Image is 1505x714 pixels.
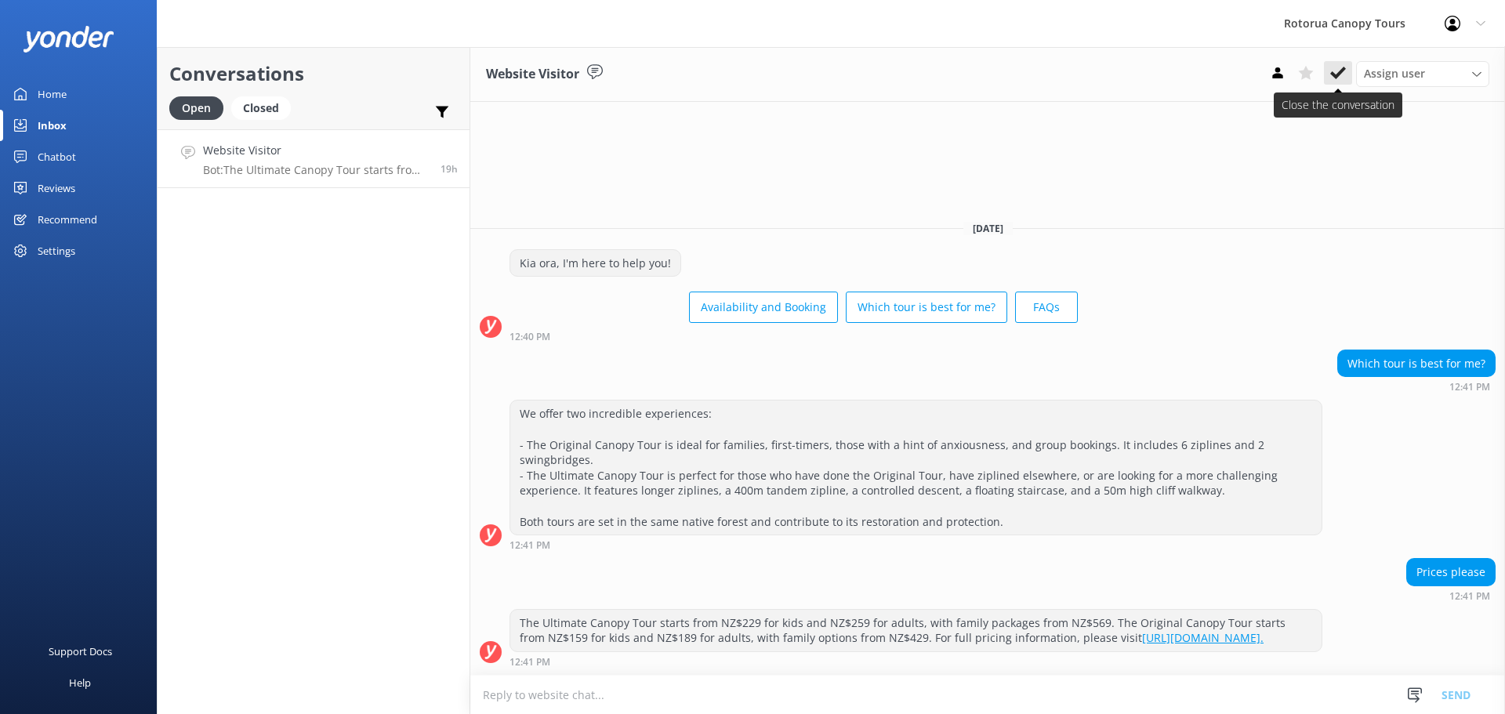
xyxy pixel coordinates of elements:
[1449,592,1490,601] strong: 12:41 PM
[1364,65,1425,82] span: Assign user
[510,400,1322,535] div: We offer two incredible experiences: - The Original Canopy Tour is ideal for families, first-time...
[846,292,1007,323] button: Which tour is best for me?
[38,235,75,266] div: Settings
[441,162,458,176] span: 12:41pm 15-Aug-2025 (UTC +12:00) Pacific/Auckland
[689,292,838,323] button: Availability and Booking
[510,656,1322,667] div: 12:41pm 15-Aug-2025 (UTC +12:00) Pacific/Auckland
[231,99,299,116] a: Closed
[38,172,75,204] div: Reviews
[38,141,76,172] div: Chatbot
[486,64,579,85] h3: Website Visitor
[24,26,114,52] img: yonder-white-logo.png
[510,331,1078,342] div: 12:40pm 15-Aug-2025 (UTC +12:00) Pacific/Auckland
[1338,350,1495,377] div: Which tour is best for me?
[158,129,470,188] a: Website VisitorBot:The Ultimate Canopy Tour starts from NZ$229 for kids and NZ$259 for adults, wi...
[1356,61,1489,86] div: Assign User
[1449,382,1490,392] strong: 12:41 PM
[1337,381,1496,392] div: 12:41pm 15-Aug-2025 (UTC +12:00) Pacific/Auckland
[1406,590,1496,601] div: 12:41pm 15-Aug-2025 (UTC +12:00) Pacific/Auckland
[49,636,112,667] div: Support Docs
[510,250,680,277] div: Kia ora, I'm here to help you!
[1142,630,1264,645] a: [URL][DOMAIN_NAME].
[231,96,291,120] div: Closed
[510,332,550,342] strong: 12:40 PM
[38,78,67,110] div: Home
[69,667,91,698] div: Help
[203,142,429,159] h4: Website Visitor
[1015,292,1078,323] button: FAQs
[963,222,1013,235] span: [DATE]
[510,610,1322,651] div: The Ultimate Canopy Tour starts from NZ$229 for kids and NZ$259 for adults, with family packages ...
[169,96,223,120] div: Open
[38,204,97,235] div: Recommend
[510,539,1322,550] div: 12:41pm 15-Aug-2025 (UTC +12:00) Pacific/Auckland
[510,658,550,667] strong: 12:41 PM
[1407,559,1495,585] div: Prices please
[510,541,550,550] strong: 12:41 PM
[38,110,67,141] div: Inbox
[203,163,429,177] p: Bot: The Ultimate Canopy Tour starts from NZ$229 for kids and NZ$259 for adults, with family pack...
[169,59,458,89] h2: Conversations
[169,99,231,116] a: Open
